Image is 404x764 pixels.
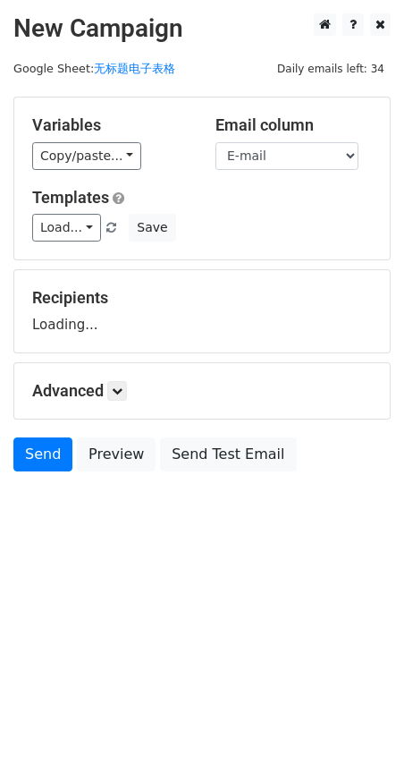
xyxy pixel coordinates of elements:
[32,142,141,170] a: Copy/paste...
[271,62,391,75] a: Daily emails left: 34
[32,288,372,335] div: Loading...
[129,214,175,242] button: Save
[32,188,109,207] a: Templates
[32,381,372,401] h5: Advanced
[77,437,156,471] a: Preview
[32,288,372,308] h5: Recipients
[13,437,72,471] a: Send
[13,13,391,44] h2: New Campaign
[215,115,372,135] h5: Email column
[160,437,296,471] a: Send Test Email
[271,59,391,79] span: Daily emails left: 34
[32,214,101,242] a: Load...
[94,62,175,75] a: 无标题电子表格
[32,115,189,135] h5: Variables
[13,62,175,75] small: Google Sheet:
